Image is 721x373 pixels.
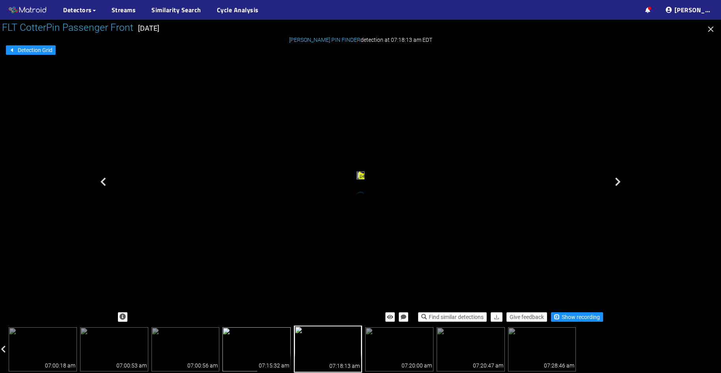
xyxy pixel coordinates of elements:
span: partial_white_label [359,173,400,179]
span: download [494,314,499,321]
span: Find similar detections [429,313,484,321]
div: 07:15:32 am [259,361,289,370]
span: Give feedback [510,313,544,321]
img: 1754996453.371674.jpg [80,327,148,371]
a: Streams [112,5,136,15]
img: 1754996456.371674.jpg [151,327,220,371]
button: Find similar detections [418,312,487,322]
img: 1754998126.783689.jpg [508,327,576,371]
img: 1754997493.672689.jpg [294,325,362,373]
img: Matroid logo [8,4,47,16]
div: 07:18:13 am [329,362,360,370]
img: 1754997332.627687.jpg [222,327,291,371]
img: 1754997600.691689.jpg [365,327,433,371]
a: Similarity Search [151,5,201,15]
span: Detectors [63,5,92,15]
a: Cycle Analysis [217,5,259,15]
img: 1754997647.699689.jpg [437,327,505,371]
button: Give feedback [506,312,547,322]
span: Show recording [562,313,600,321]
button: Show recording [551,312,603,322]
button: download [491,312,502,322]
